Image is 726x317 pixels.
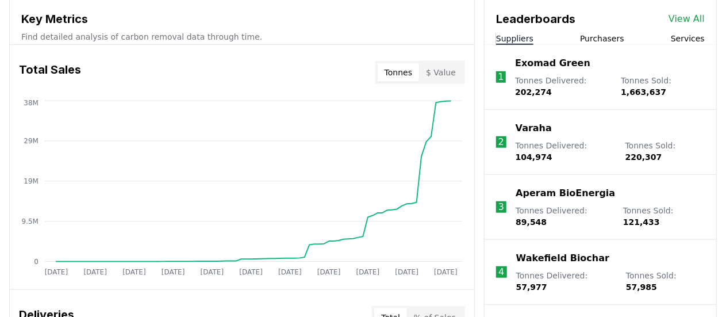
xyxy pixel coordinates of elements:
[515,75,609,98] p: Tonnes Delivered :
[122,268,145,276] tspan: [DATE]
[498,135,504,149] p: 2
[671,33,705,44] button: Services
[419,63,463,82] button: $ Value
[24,177,39,185] tspan: 19M
[626,270,705,293] p: Tonnes Sold :
[496,10,575,28] h3: Leaderboards
[516,152,552,162] span: 104,974
[515,56,590,70] a: Exomad Green
[239,268,262,276] tspan: [DATE]
[625,152,662,162] span: 220,307
[45,268,68,276] tspan: [DATE]
[19,61,81,84] h3: Total Sales
[21,10,463,28] h3: Key Metrics
[621,87,666,97] span: 1,663,637
[378,63,419,82] button: Tonnes
[516,282,547,292] span: 57,977
[516,121,552,135] a: Varaha
[516,270,614,293] p: Tonnes Delivered :
[21,31,463,43] p: Find detailed analysis of carbon removal data through time.
[356,268,379,276] tspan: [DATE]
[201,268,224,276] tspan: [DATE]
[34,258,39,266] tspan: 0
[498,70,504,84] p: 1
[516,205,612,228] p: Tonnes Delivered :
[22,217,39,226] tspan: 9.5M
[515,87,552,97] span: 202,274
[669,12,705,26] a: View All
[623,205,705,228] p: Tonnes Sold :
[621,75,705,98] p: Tonnes Sold :
[395,268,418,276] tspan: [DATE]
[162,268,185,276] tspan: [DATE]
[580,33,624,44] button: Purchasers
[623,217,660,227] span: 121,433
[516,140,614,163] p: Tonnes Delivered :
[317,268,340,276] tspan: [DATE]
[24,137,39,145] tspan: 29M
[434,268,457,276] tspan: [DATE]
[278,268,301,276] tspan: [DATE]
[626,282,657,292] span: 57,985
[24,99,39,107] tspan: 38M
[496,33,533,44] button: Suppliers
[498,200,504,214] p: 3
[516,217,547,227] span: 89,548
[83,268,106,276] tspan: [DATE]
[516,186,615,200] a: Aperam BioEnergia
[625,140,705,163] p: Tonnes Sold :
[498,265,504,279] p: 4
[516,251,609,265] a: Wakefield Biochar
